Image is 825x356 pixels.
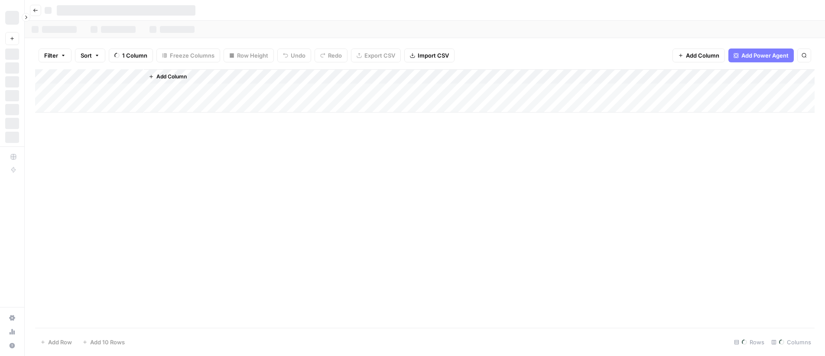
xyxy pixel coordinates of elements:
button: Add Power Agent [728,49,794,62]
span: 1 Column [122,51,147,60]
span: Add Column [686,51,719,60]
span: Add Power Agent [741,51,789,60]
button: Add Column [145,71,190,82]
button: Redo [315,49,348,62]
span: Add Row [48,338,72,346]
button: Import CSV [404,49,455,62]
span: Row Height [237,51,268,60]
span: Sort [81,51,92,60]
button: Filter [39,49,71,62]
button: Sort [75,49,105,62]
span: Undo [291,51,305,60]
span: Add 10 Rows [90,338,125,346]
button: Freeze Columns [156,49,220,62]
span: Filter [44,51,58,60]
a: Usage [5,325,19,339]
span: Redo [328,51,342,60]
a: Settings [5,311,19,325]
span: Add Column [156,73,187,81]
button: 1 Column [109,49,153,62]
span: Import CSV [418,51,449,60]
span: Freeze Columns [170,51,214,60]
button: Add Column [672,49,725,62]
button: Add 10 Rows [77,335,130,349]
button: Undo [277,49,311,62]
div: Rows [731,335,768,349]
button: Row Height [224,49,274,62]
button: Help + Support [5,339,19,353]
button: Export CSV [351,49,401,62]
div: Columns [768,335,815,349]
button: Add Row [35,335,77,349]
span: Export CSV [364,51,395,60]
